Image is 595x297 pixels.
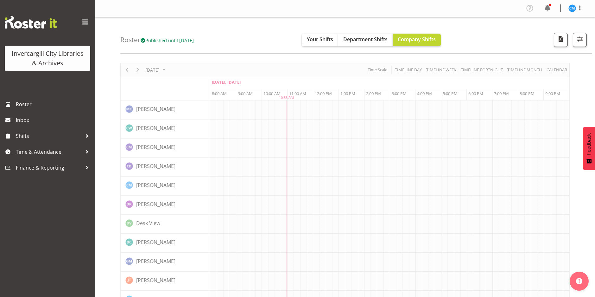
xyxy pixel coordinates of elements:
button: Download a PDF of the roster for the current day [554,33,568,47]
button: Company Shifts [393,34,441,46]
img: cindy-mulrooney11660.jpg [568,4,576,12]
button: Your Shifts [302,34,338,46]
button: Feedback - Show survey [583,127,595,170]
div: Invercargill City Libraries & Archives [11,49,84,68]
button: Department Shifts [338,34,393,46]
span: Finance & Reporting [16,163,82,172]
span: Shifts [16,131,82,141]
span: Your Shifts [307,36,333,43]
span: Time & Attendance [16,147,82,157]
span: Department Shifts [343,36,388,43]
span: Inbox [16,115,92,125]
button: Filter Shifts [573,33,587,47]
h4: Roster [120,36,194,43]
img: help-xxl-2.png [576,278,582,284]
span: Published until [DATE] [141,37,194,43]
span: Company Shifts [398,36,436,43]
span: Roster [16,100,92,109]
img: Rosterit website logo [5,16,57,29]
span: Feedback [586,133,592,155]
